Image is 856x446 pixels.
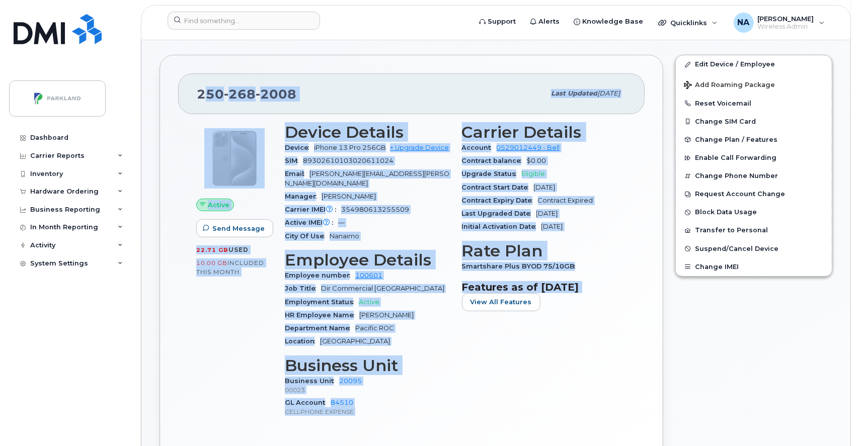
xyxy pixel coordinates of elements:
[727,13,832,33] div: Nahid Anjum
[488,17,516,27] span: Support
[462,184,534,191] span: Contract Start Date
[676,258,832,276] button: Change IMEI
[359,298,379,306] span: Active
[208,200,229,210] span: Active
[536,210,558,217] span: [DATE]
[168,12,320,30] input: Find something...
[676,221,832,239] button: Transfer to Personal
[285,298,359,306] span: Employment Status
[285,324,355,332] span: Department Name
[285,157,303,164] span: SIM
[676,74,832,95] button: Add Roaming Package
[285,170,449,187] span: [PERSON_NAME][EMAIL_ADDRESS][PERSON_NAME][DOMAIN_NAME]
[285,170,309,177] span: Email
[684,81,775,91] span: Add Roaming Package
[228,246,249,253] span: used
[359,311,414,319] span: [PERSON_NAME]
[497,144,560,151] a: 0529012449 - Bell
[758,23,814,31] span: Wireless Admin
[462,223,541,230] span: Initial Activation Date
[204,128,265,189] img: iPhone_15_Pro_Black.png
[224,86,256,102] span: 268
[285,407,450,416] p: CELLPHONE EXPENSE
[670,19,707,27] span: Quicklinks
[597,90,620,97] span: [DATE]
[285,272,355,279] span: Employee number
[695,154,776,162] span: Enable Call Forwarding
[462,293,540,311] button: View All Features
[285,144,314,151] span: Device
[285,356,450,375] h3: Business Unit
[527,157,547,164] span: $0.00
[341,206,409,213] span: 354980613255509
[462,157,527,164] span: Contract balance
[339,377,362,385] a: 20095
[471,297,532,307] span: View All Features
[285,193,322,200] span: Manager
[285,399,331,406] span: GL Account
[285,285,321,292] span: Job Title
[462,144,497,151] span: Account
[676,167,832,185] button: Change Phone Number
[320,337,390,345] span: [GEOGRAPHIC_DATA]
[462,262,581,270] span: Smartshare Plus BYOD 75/10GB
[314,144,386,151] span: iPhone 13 Pro 256GB
[285,311,359,319] span: HR Employee Name
[196,219,273,237] button: Send Message
[331,399,353,406] a: 84510
[285,219,338,226] span: Active IMEI
[676,113,832,131] button: Change SIM Card
[355,272,382,279] a: 100601
[355,324,394,332] span: Pacific ROC
[462,210,536,217] span: Last Upgraded Date
[462,123,627,141] h3: Carrier Details
[676,203,832,221] button: Block Data Usage
[321,285,444,292] span: Dir Commercial [GEOGRAPHIC_DATA]
[676,95,832,113] button: Reset Voicemail
[472,12,523,32] a: Support
[582,17,643,27] span: Knowledge Base
[695,136,777,143] span: Change Plan / Features
[338,219,345,226] span: —
[738,17,750,29] span: NA
[330,232,359,240] span: Nanaimo
[196,246,228,253] span: 22.71 GB
[676,185,832,203] button: Request Account Change
[256,86,296,102] span: 2008
[523,12,567,32] a: Alerts
[676,149,832,167] button: Enable Call Forwarding
[390,144,449,151] a: + Upgrade Device
[303,157,394,164] span: 89302610103020611024
[462,242,627,260] h3: Rate Plan
[534,184,556,191] span: [DATE]
[462,170,522,177] span: Upgrade Status
[285,386,450,394] p: 00023
[676,240,832,258] button: Suspend/Cancel Device
[322,193,376,200] span: [PERSON_NAME]
[212,224,265,233] span: Send Message
[676,131,832,149] button: Change Plan / Features
[676,55,832,73] a: Edit Device / Employee
[695,245,779,252] span: Suspend/Cancel Device
[285,377,339,385] span: Business Unit
[196,259,264,276] span: included this month
[567,12,650,32] a: Knowledge Base
[285,206,341,213] span: Carrier IMEI
[462,281,627,293] h3: Features as of [DATE]
[197,86,296,102] span: 250
[551,90,597,97] span: Last updated
[462,197,538,204] span: Contract Expiry Date
[196,259,227,266] span: 10.00 GB
[651,13,725,33] div: Quicklinks
[538,197,593,204] span: Contract Expired
[538,17,560,27] span: Alerts
[541,223,563,230] span: [DATE]
[285,123,450,141] h3: Device Details
[285,337,320,345] span: Location
[758,15,814,23] span: [PERSON_NAME]
[285,232,330,240] span: City Of Use
[522,170,546,177] span: Eligible
[285,251,450,269] h3: Employee Details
